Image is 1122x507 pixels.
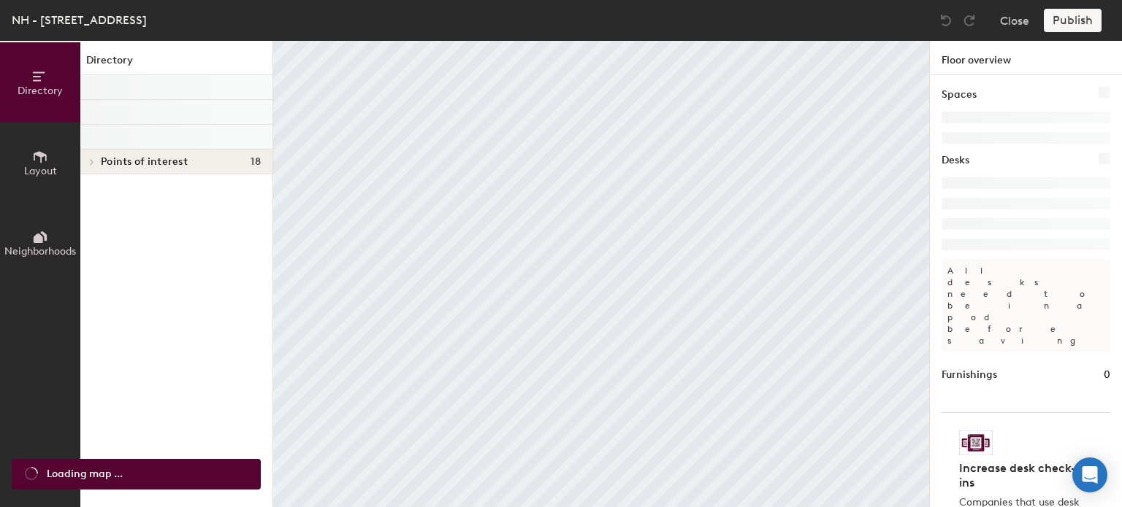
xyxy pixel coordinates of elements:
h4: Increase desk check-ins [959,461,1084,490]
span: Directory [18,85,63,97]
span: Loading map ... [47,466,123,482]
img: Redo [962,13,977,28]
canvas: Map [273,41,929,507]
h1: Directory [80,53,272,75]
p: All desks need to be in a pod before saving [942,259,1110,352]
h1: 0 [1104,367,1110,383]
img: Undo [939,13,953,28]
div: Open Intercom Messenger [1072,457,1107,492]
button: Close [1000,9,1029,32]
div: NH - [STREET_ADDRESS] [12,11,147,29]
span: Neighborhoods [4,245,76,258]
span: Points of interest [101,156,188,168]
h1: Furnishings [942,367,997,383]
h1: Floor overview [930,41,1122,75]
span: Layout [24,165,57,177]
h1: Desks [942,152,969,169]
img: Sticker logo [959,430,993,455]
h1: Spaces [942,87,977,103]
span: 18 [251,156,261,168]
